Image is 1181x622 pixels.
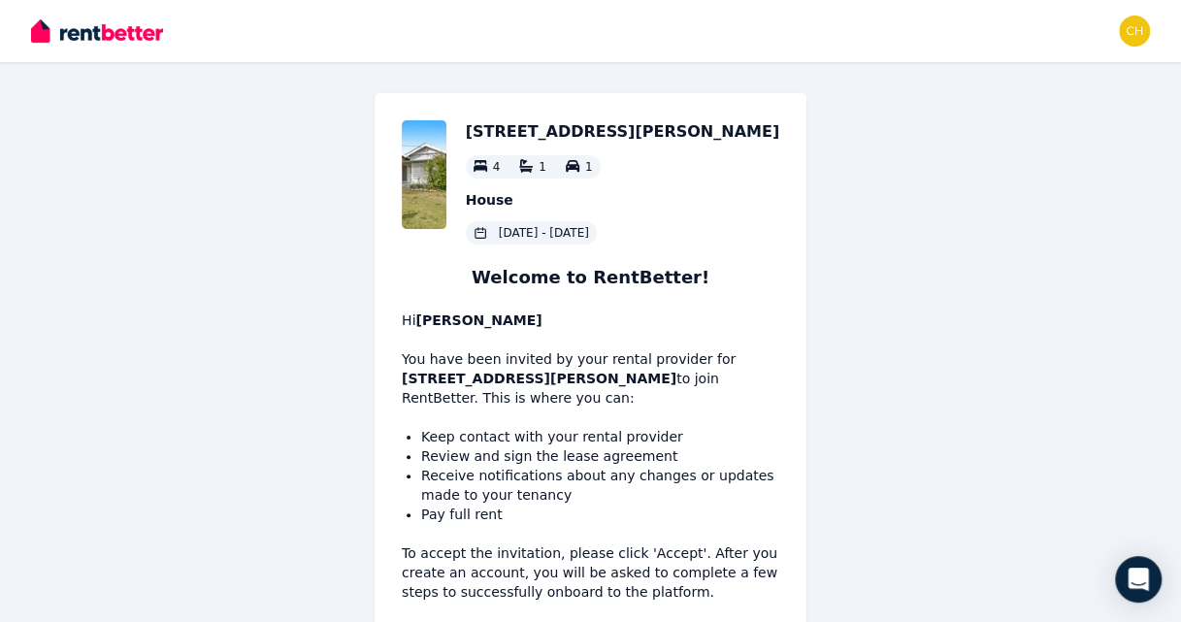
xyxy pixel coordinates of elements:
p: To accept the invitation, please click 'Accept'. After you create an account, you will be asked t... [402,543,779,602]
span: 4 [493,160,501,174]
div: Open Intercom Messenger [1115,556,1162,603]
img: RentBetter [31,16,163,46]
li: Pay full rent [421,505,779,524]
li: Review and sign the lease agreement [421,446,779,466]
b: [PERSON_NAME] [415,312,541,328]
li: Keep contact with your rental provider [421,427,779,446]
img: Property Url [402,120,446,229]
li: Receive notifications about any changes or updates made to your tenancy [421,466,779,505]
p: You have been invited by your rental provider for to join RentBetter. This is where you can: [402,311,779,408]
h1: Welcome to RentBetter! [402,264,779,291]
b: [STREET_ADDRESS][PERSON_NAME] [402,371,676,386]
span: 1 [539,160,546,174]
span: Hi [402,312,542,328]
p: House [466,190,779,210]
span: [DATE] - [DATE] [499,225,589,241]
img: chantelledoris@gmail.com [1119,16,1150,47]
span: 1 [585,160,593,174]
h2: [STREET_ADDRESS][PERSON_NAME] [466,120,779,144]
